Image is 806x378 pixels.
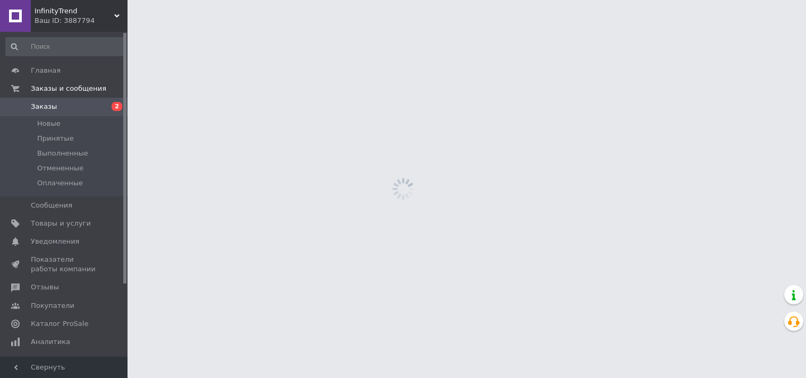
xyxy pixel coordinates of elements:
[37,149,88,158] span: Выполненные
[31,282,59,292] span: Отзывы
[37,164,83,173] span: Отмененные
[37,134,74,143] span: Принятые
[31,255,98,274] span: Показатели работы компании
[31,201,72,210] span: Сообщения
[31,219,91,228] span: Товары и услуги
[31,66,61,75] span: Главная
[31,84,106,93] span: Заказы и сообщения
[31,337,70,347] span: Аналитика
[31,102,57,111] span: Заказы
[35,16,128,25] div: Ваш ID: 3887794
[5,37,125,56] input: Поиск
[31,355,98,374] span: Управление сайтом
[35,6,114,16] span: InfinityTrend
[37,178,83,188] span: Оплаченные
[31,237,79,246] span: Уведомления
[112,102,122,111] span: 2
[31,319,88,329] span: Каталог ProSale
[37,119,61,128] span: Новые
[31,301,74,311] span: Покупатели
